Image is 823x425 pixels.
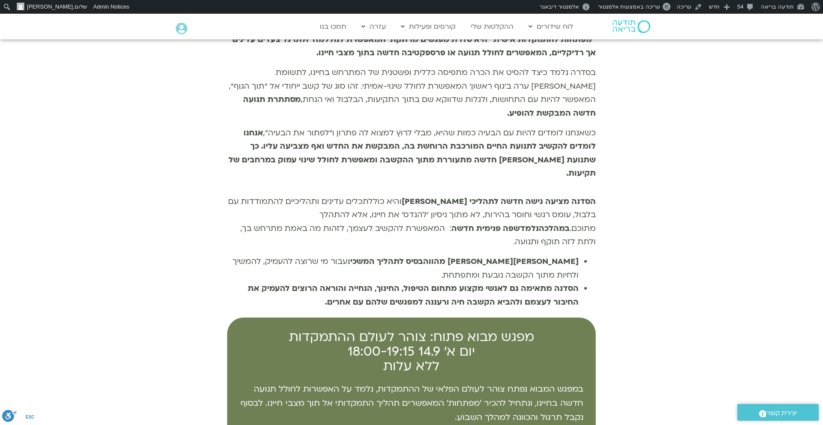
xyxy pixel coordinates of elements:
span: עריכה באמצעות אלמנטור [598,3,660,10]
b: "מפתחות להתמקדות אישית" היא סדרת מפגשים מרתקת המאפשרת לנו [334,34,596,45]
a: קורסים ופעילות [396,18,460,35]
strong: הסדנה מציעה גישה חדשה לתהליכי [PERSON_NAME] [402,196,596,207]
strong: בסיס לתהליך המשכי: [348,256,423,267]
span: [PERSON_NAME] [27,3,73,10]
b: [PERSON_NAME] [513,256,579,267]
a: עזרה [357,18,390,35]
span: עבור מי שרוצה להעמיק, להמשיך ולחיות מתוך הקשבה נובעת ומתפתחת. [232,256,579,281]
strong: במהלכה [539,223,570,234]
a: לוח שידורים [524,18,577,35]
h2: מפגש מבוא פתוח: צוהר לעולם ההתמקדות יום א׳ 14.9 18:00-19:15 ללא עלות [239,330,583,374]
strong: שפה פנימית חדשה [451,223,520,234]
strong: [PERSON_NAME] מהווה [423,256,513,267]
a: תמכו בנו [315,18,351,35]
strong: הסדנה מתאימה גם לאנשי מקצוע מתחום הטיפול, החינוך, הנחייה והוראה הרוצים להעמיק את החיבור לעצמם ולה... [248,283,579,308]
span: כשאנחנו לומדים להיות עם הבעיה כמות שהיא, מבלי לרוץ למצוא לה פתרון ו"לפתור את הבעיה", [228,128,596,179]
span: : המאפשרת להקשיב לעצמך, לזהות מה באמת מתרחש בך, ולתת לזה תוקף ותנועה. [240,223,596,248]
img: תודעה בריאה [613,20,650,33]
span: בסדרה נלמד כיצד להסיט את הכרה מתפיסה כללית ופשטנית של המתרחש בחיינו, לתשומת [PERSON_NAME] ערה ב'ג... [229,67,596,119]
span: כלים עדינים ותהליכיים להתמודדות עם בלבול, עומס רגשי וחוסר בהירות, לא מתוך ניסיון 'להנדס' את חיינו... [228,196,596,234]
strong: מסתתרת תנועה חדשה המבקשת להופיע. [243,94,596,119]
span: יצירת קשר [766,407,797,419]
span: והיא כוללת [363,196,596,207]
strong: נלמד [520,223,539,234]
a: ההקלטות שלי [466,18,518,35]
a: יצירת קשר [737,404,819,421]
